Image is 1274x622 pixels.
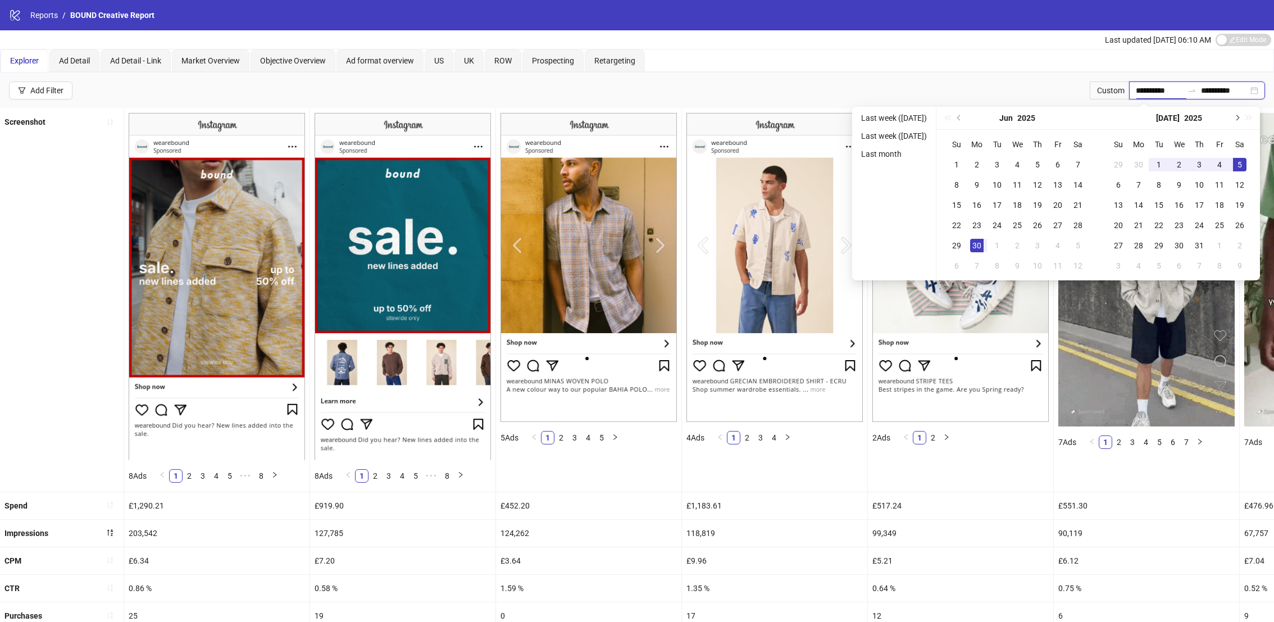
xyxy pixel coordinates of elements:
[1233,178,1246,192] div: 12
[1031,239,1044,252] div: 3
[346,56,414,65] span: Ad format overview
[28,9,60,21] a: Reports
[1193,198,1206,212] div: 17
[396,470,408,482] a: 4
[1007,155,1027,175] td: 2025-06-04
[1027,155,1048,175] td: 2025-06-05
[169,469,183,483] li: 1
[260,56,326,65] span: Objective Overview
[594,56,635,65] span: Retargeting
[501,113,677,422] img: Screenshot 120226752444340173
[947,215,967,235] td: 2025-06-22
[1007,215,1027,235] td: 2025-06-25
[1149,215,1169,235] td: 2025-07-22
[950,259,963,273] div: 6
[1172,178,1186,192] div: 9
[1230,256,1250,276] td: 2025-08-09
[967,175,987,195] td: 2025-06-09
[1149,256,1169,276] td: 2025-08-05
[568,431,581,444] li: 3
[1209,215,1230,235] td: 2025-07-25
[368,469,382,483] li: 2
[913,432,926,444] a: 1
[356,470,368,482] a: 1
[1011,158,1024,171] div: 4
[224,470,236,482] a: 5
[1112,178,1125,192] div: 6
[196,469,210,483] li: 3
[62,9,66,21] li: /
[106,529,114,537] span: sort-descending
[1112,239,1125,252] div: 27
[1112,158,1125,171] div: 29
[1099,436,1112,448] a: 1
[1068,235,1088,256] td: 2025-07-05
[857,111,931,125] li: Last week ([DATE])
[1129,134,1149,155] th: Mo
[1189,215,1209,235] td: 2025-07-24
[1011,219,1024,232] div: 25
[608,431,622,444] button: right
[1048,215,1068,235] td: 2025-06-27
[727,431,740,444] li: 1
[1230,107,1243,129] button: Next month (PageDown)
[595,432,608,444] a: 5
[1193,219,1206,232] div: 24
[768,432,780,444] a: 4
[422,469,440,483] span: •••
[953,107,966,129] button: Previous month (PageUp)
[1027,195,1048,215] td: 2025-06-19
[183,469,196,483] li: 2
[1051,219,1064,232] div: 27
[1180,435,1193,449] li: 7
[947,235,967,256] td: 2025-06-29
[255,470,267,482] a: 8
[464,56,474,65] span: UK
[1149,155,1169,175] td: 2025-07-01
[1027,134,1048,155] th: Th
[271,471,278,478] span: right
[967,235,987,256] td: 2025-06-30
[940,431,953,444] li: Next Page
[1172,198,1186,212] div: 16
[987,155,1007,175] td: 2025-06-03
[987,256,1007,276] td: 2025-07-08
[947,134,967,155] th: Su
[987,134,1007,155] th: Tu
[554,431,568,444] li: 2
[1051,158,1064,171] div: 6
[1156,107,1180,129] button: Choose a month
[970,219,984,232] div: 23
[1071,178,1085,192] div: 14
[236,469,254,483] span: •••
[990,259,1004,273] div: 8
[1007,195,1027,215] td: 2025-06-18
[987,175,1007,195] td: 2025-06-10
[990,178,1004,192] div: 10
[555,432,567,444] a: 2
[1189,195,1209,215] td: 2025-07-17
[106,556,114,564] span: sort-ascending
[1031,198,1044,212] div: 19
[9,81,72,99] button: Add Filter
[532,56,574,65] span: Prospecting
[1027,235,1048,256] td: 2025-07-03
[950,158,963,171] div: 1
[1140,436,1152,448] a: 4
[1112,435,1126,449] li: 2
[1048,235,1068,256] td: 2025-07-04
[1031,178,1044,192] div: 12
[1007,175,1027,195] td: 2025-06-11
[1027,256,1048,276] td: 2025-07-10
[1189,134,1209,155] th: Th
[767,431,781,444] li: 4
[1169,175,1189,195] td: 2025-07-09
[30,86,63,95] div: Add Filter
[740,431,754,444] li: 2
[947,155,967,175] td: 2025-06-01
[1011,239,1024,252] div: 2
[1169,195,1189,215] td: 2025-07-16
[1233,198,1246,212] div: 19
[110,56,161,65] span: Ad Detail - Link
[1209,235,1230,256] td: 2025-08-01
